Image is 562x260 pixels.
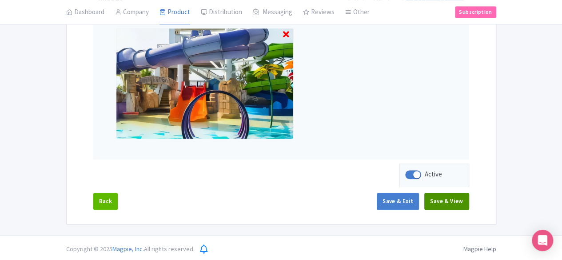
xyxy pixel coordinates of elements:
span: Magpie, Inc. [112,245,144,253]
button: Back [93,193,118,210]
div: Active [425,169,442,180]
div: Open Intercom Messenger [532,230,553,251]
img: ekyf6x6d8qpx83zwlnzm.webp [116,28,294,139]
button: Save & View [424,193,469,210]
a: Subscription [455,6,496,18]
div: Copyright © 2025 All rights reserved. [61,244,200,254]
a: Magpie Help [463,245,496,253]
button: Save & Exit [377,193,419,210]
